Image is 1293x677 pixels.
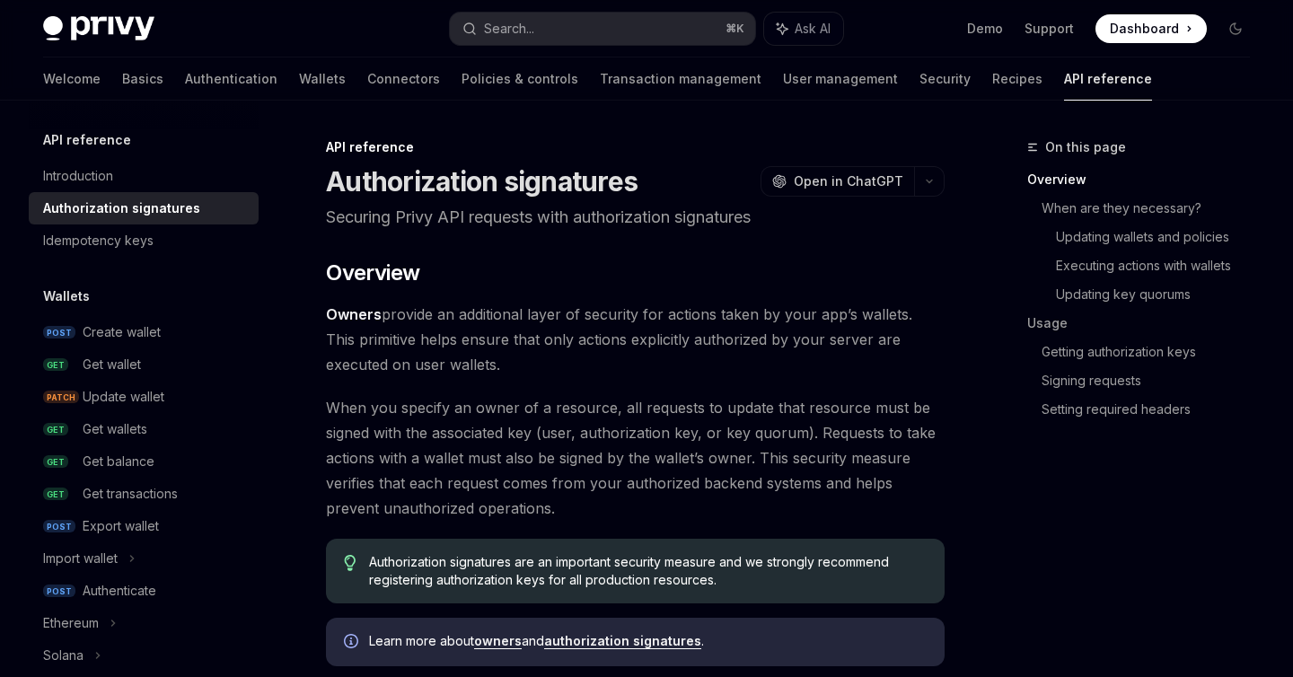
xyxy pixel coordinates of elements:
[326,395,945,521] span: When you specify an owner of a resource, all requests to update that resource must be signed with...
[29,348,259,381] a: GETGet wallet
[1056,280,1264,309] a: Updating key quorums
[967,20,1003,38] a: Demo
[43,423,68,436] span: GET
[29,575,259,607] a: POSTAuthenticate
[43,455,68,469] span: GET
[484,18,534,40] div: Search...
[326,305,382,324] a: Owners
[29,224,259,257] a: Idempotency keys
[764,13,843,45] button: Ask AI
[43,198,200,219] div: Authorization signatures
[29,316,259,348] a: POSTCreate wallet
[326,205,945,230] p: Securing Privy API requests with authorization signatures
[83,515,159,537] div: Export wallet
[43,585,75,598] span: POST
[43,165,113,187] div: Introduction
[919,57,971,101] a: Security
[43,488,68,501] span: GET
[43,286,90,307] h5: Wallets
[344,634,362,652] svg: Info
[122,57,163,101] a: Basics
[1064,57,1152,101] a: API reference
[1042,366,1264,395] a: Signing requests
[1045,136,1126,158] span: On this page
[299,57,346,101] a: Wallets
[83,483,178,505] div: Get transactions
[1221,14,1250,43] button: Toggle dark mode
[1110,20,1179,38] span: Dashboard
[43,129,131,151] h5: API reference
[726,22,744,36] span: ⌘ K
[1042,395,1264,424] a: Setting required headers
[29,192,259,224] a: Authorization signatures
[43,16,154,41] img: dark logo
[795,20,831,38] span: Ask AI
[43,612,99,634] div: Ethereum
[462,57,578,101] a: Policies & controls
[1042,338,1264,366] a: Getting authorization keys
[474,633,522,649] a: owners
[43,230,154,251] div: Idempotency keys
[29,478,259,510] a: GETGet transactions
[600,57,761,101] a: Transaction management
[83,451,154,472] div: Get balance
[83,354,141,375] div: Get wallet
[1027,309,1264,338] a: Usage
[783,57,898,101] a: User management
[1056,251,1264,280] a: Executing actions with wallets
[369,553,927,589] span: Authorization signatures are an important security measure and we strongly recommend registering ...
[43,520,75,533] span: POST
[367,57,440,101] a: Connectors
[43,57,101,101] a: Welcome
[1042,194,1264,223] a: When are they necessary?
[43,358,68,372] span: GET
[544,633,701,649] a: authorization signatures
[43,391,79,404] span: PATCH
[185,57,277,101] a: Authentication
[43,326,75,339] span: POST
[326,165,638,198] h1: Authorization signatures
[29,160,259,192] a: Introduction
[761,166,914,197] button: Open in ChatGPT
[1056,223,1264,251] a: Updating wallets and policies
[326,259,419,287] span: Overview
[29,445,259,478] a: GETGet balance
[43,645,84,666] div: Solana
[450,13,754,45] button: Search...⌘K
[29,413,259,445] a: GETGet wallets
[326,138,945,156] div: API reference
[83,418,147,440] div: Get wallets
[83,386,164,408] div: Update wallet
[1027,165,1264,194] a: Overview
[83,580,156,602] div: Authenticate
[344,555,356,571] svg: Tip
[992,57,1042,101] a: Recipes
[369,632,927,650] span: Learn more about and .
[43,548,118,569] div: Import wallet
[83,321,161,343] div: Create wallet
[794,172,903,190] span: Open in ChatGPT
[1025,20,1074,38] a: Support
[29,381,259,413] a: PATCHUpdate wallet
[326,302,945,377] span: provide an additional layer of security for actions taken by your app’s wallets. This primitive h...
[29,510,259,542] a: POSTExport wallet
[1095,14,1207,43] a: Dashboard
